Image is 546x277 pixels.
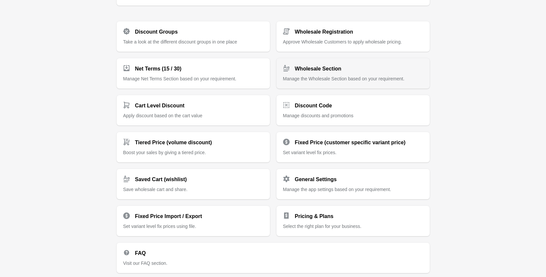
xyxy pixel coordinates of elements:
h2: Saved Cart (wishlist) [135,176,187,183]
span: Manage Net Terms Section based on your requirement. [123,76,237,81]
a: FAQ Visit our FAQ section. [117,243,430,273]
h2: Discount Groups [135,28,178,36]
h2: Fixed Price Import / Export [135,212,202,220]
h2: General Settings [295,176,337,183]
h2: Pricing & Plans [295,212,333,220]
span: Visit our FAQ section. [123,261,167,266]
span: Approve Wholesale Customers to apply wholesale pricing. [283,39,402,44]
h2: Wholesale Section [295,65,341,73]
h2: Wholesale Registration [295,28,353,36]
span: Set variant level fix prices using file. [123,224,196,229]
h2: Tiered Price (volume discount) [135,139,212,147]
span: Apply discount based on the cart value [123,113,203,118]
span: Manage the app settings based on your requirement. [283,187,391,192]
h2: Fixed Price (customer specific variant price) [295,139,406,147]
h2: Net Terms (15 / 30) [135,65,182,73]
span: Take a look at the different discount groups in one place [123,39,237,44]
span: Manage the Wholesale Section based on your requirement. [283,76,405,81]
span: Manage discounts and promotions [283,113,354,118]
h2: Discount Code [295,102,332,110]
span: Set variant level fix prices. [283,150,337,155]
span: Boost your sales by giving a tiered price. [123,150,206,155]
span: Save wholesale cart and share. [123,187,187,192]
h2: Cart Level Discount [135,102,185,110]
span: Select the right plan for your business. [283,224,361,229]
h2: FAQ [135,249,146,257]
